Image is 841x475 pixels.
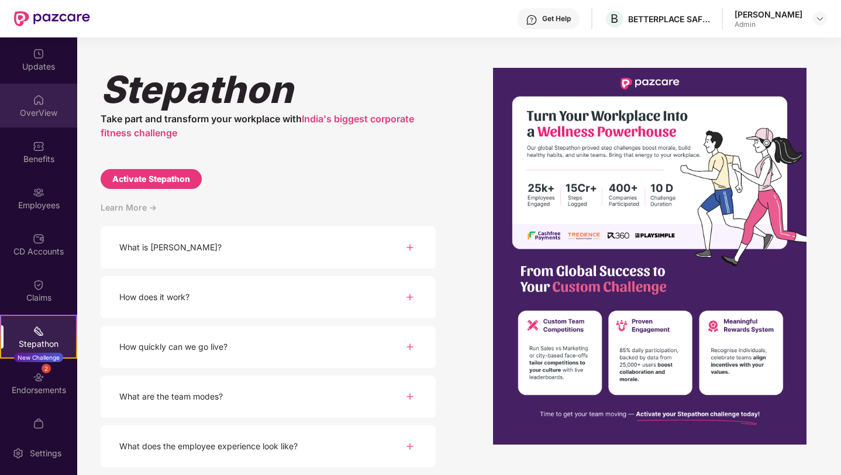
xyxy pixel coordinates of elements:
[526,14,537,26] img: svg+xml;base64,PHN2ZyBpZD0iSGVscC0zMngzMiIgeG1sbnM9Imh0dHA6Ly93d3cudzMub3JnLzIwMDAvc3ZnIiB3aWR0aD...
[33,371,44,383] img: svg+xml;base64,PHN2ZyBpZD0iRW5kb3JzZW1lbnRzIiB4bWxucz0iaHR0cDovL3d3dy53My5vcmcvMjAwMC9zdmciIHdpZH...
[12,448,24,459] img: svg+xml;base64,PHN2ZyBpZD0iU2V0dGluZy0yMHgyMCIgeG1sbnM9Imh0dHA6Ly93d3cudzMub3JnLzIwMDAvc3ZnIiB3aW...
[119,241,222,254] div: What is [PERSON_NAME]?
[119,340,228,353] div: How quickly can we go live?
[119,440,298,453] div: What does the employee experience look like?
[735,20,802,29] div: Admin
[33,140,44,152] img: svg+xml;base64,PHN2ZyBpZD0iQmVuZWZpdHMiIHhtbG5zPSJodHRwOi8vd3d3LnczLm9yZy8yMDAwL3N2ZyIgd2lkdGg9Ij...
[101,201,436,226] div: Learn More ->
[119,390,223,403] div: What are the team modes?
[33,233,44,245] img: svg+xml;base64,PHN2ZyBpZD0iQ0RfQWNjb3VudHMiIGRhdGEtbmFtZT0iQ0QgQWNjb3VudHMiIHhtbG5zPSJodHRwOi8vd3...
[403,240,417,254] img: svg+xml;base64,PHN2ZyBpZD0iUGx1cy0zMngzMiIgeG1sbnM9Imh0dHA6Ly93d3cudzMub3JnLzIwMDAvc3ZnIiB3aWR0aD...
[735,9,802,20] div: [PERSON_NAME]
[33,279,44,291] img: svg+xml;base64,PHN2ZyBpZD0iQ2xhaW0iIHhtbG5zPSJodHRwOi8vd3d3LnczLm9yZy8yMDAwL3N2ZyIgd2lkdGg9IjIwIi...
[815,14,825,23] img: svg+xml;base64,PHN2ZyBpZD0iRHJvcGRvd24tMzJ4MzIiIHhtbG5zPSJodHRwOi8vd3d3LnczLm9yZy8yMDAwL3N2ZyIgd2...
[33,187,44,198] img: svg+xml;base64,PHN2ZyBpZD0iRW1wbG95ZWVzIiB4bWxucz0iaHR0cDovL3d3dy53My5vcmcvMjAwMC9zdmciIHdpZHRoPS...
[101,112,436,140] div: Take part and transform your workplace with
[119,291,189,304] div: How does it work?
[628,13,710,25] div: BETTERPLACE SAFETY SOLUTIONS PRIVATE LIMITED
[42,364,51,373] div: 2
[33,418,44,429] img: svg+xml;base64,PHN2ZyBpZD0iTXlfT3JkZXJzIiBkYXRhLW5hbWU9Ik15IE9yZGVycyIgeG1sbnM9Imh0dHA6Ly93d3cudz...
[611,12,618,26] span: B
[101,67,436,112] div: Stepathon
[403,290,417,304] img: svg+xml;base64,PHN2ZyBpZD0iUGx1cy0zMngzMiIgeG1sbnM9Imh0dHA6Ly93d3cudzMub3JnLzIwMDAvc3ZnIiB3aWR0aD...
[33,48,44,60] img: svg+xml;base64,PHN2ZyBpZD0iVXBkYXRlZCIgeG1sbnM9Imh0dHA6Ly93d3cudzMub3JnLzIwMDAvc3ZnIiB3aWR0aD0iMj...
[403,439,417,453] img: svg+xml;base64,PHN2ZyBpZD0iUGx1cy0zMngzMiIgeG1sbnM9Imh0dHA6Ly93d3cudzMub3JnLzIwMDAvc3ZnIiB3aWR0aD...
[33,325,44,337] img: svg+xml;base64,PHN2ZyB4bWxucz0iaHR0cDovL3d3dy53My5vcmcvMjAwMC9zdmciIHdpZHRoPSIyMSIgaGVpZ2h0PSIyMC...
[1,338,76,350] div: Stepathon
[403,390,417,404] img: svg+xml;base64,PHN2ZyBpZD0iUGx1cy0zMngzMiIgeG1sbnM9Imh0dHA6Ly93d3cudzMub3JnLzIwMDAvc3ZnIiB3aWR0aD...
[403,340,417,354] img: svg+xml;base64,PHN2ZyBpZD0iUGx1cy0zMngzMiIgeG1sbnM9Imh0dHA6Ly93d3cudzMub3JnLzIwMDAvc3ZnIiB3aWR0aD...
[26,448,65,459] div: Settings
[14,11,90,26] img: New Pazcare Logo
[542,14,571,23] div: Get Help
[112,173,190,185] div: Activate Stepathon
[14,353,63,362] div: New Challenge
[33,94,44,106] img: svg+xml;base64,PHN2ZyBpZD0iSG9tZSIgeG1sbnM9Imh0dHA6Ly93d3cudzMub3JnLzIwMDAvc3ZnIiB3aWR0aD0iMjAiIG...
